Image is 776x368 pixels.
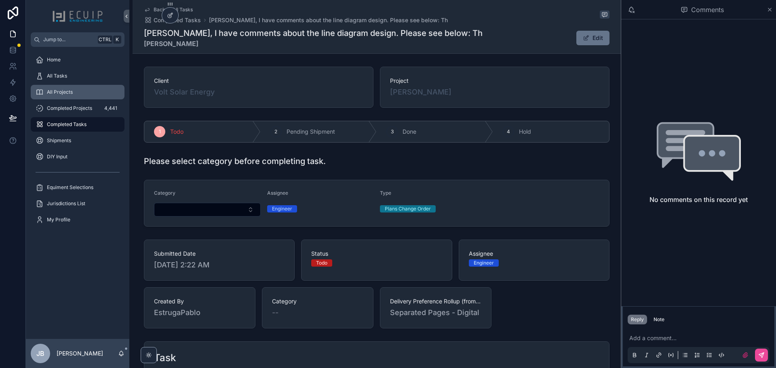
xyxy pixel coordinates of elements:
[311,250,442,258] span: Status
[649,195,748,204] h2: No comments on this record yet
[691,5,724,15] span: Comments
[47,121,86,128] span: Completed Tasks
[391,128,394,135] span: 3
[47,137,71,144] span: Shipments
[154,351,176,364] h2: Task
[628,315,647,324] button: Reply
[31,85,124,99] a: All Projects
[47,73,67,79] span: All Tasks
[98,36,112,44] span: Ctrl
[154,259,285,271] span: [DATE] 2:22 AM
[52,10,103,23] img: App logo
[114,36,120,43] span: K
[154,6,193,13] span: Back to All Tasks
[154,250,285,258] span: Submitted Date
[144,16,201,24] a: Completed Tasks
[390,297,481,305] span: Delivery Preference Rollup (from Design projects)
[31,149,124,164] a: DIY Input
[154,16,201,24] span: Completed Tasks
[385,205,431,212] div: Plans Change Order
[57,349,103,357] p: [PERSON_NAME]
[654,316,664,323] div: Note
[170,128,183,136] span: Todo
[390,307,481,318] span: Separated Pages - Digital
[316,259,327,267] div: Todo
[31,117,124,132] a: Completed Tasks
[159,128,161,135] span: 1
[380,190,391,196] span: Type
[47,105,92,111] span: Completed Projects
[47,200,85,207] span: Jurisdictions List
[390,86,451,98] a: [PERSON_NAME]
[26,47,129,238] div: scrollable content
[154,86,215,98] a: Volt Solar Energy
[403,128,416,136] span: Done
[154,297,245,305] span: Created By
[272,297,363,305] span: Category
[31,212,124,227] a: My Profile
[47,89,73,95] span: All Projects
[267,190,288,196] span: Assignee
[287,128,335,136] span: Pending Shipment
[576,31,609,45] button: Edit
[519,128,531,136] span: Hold
[209,16,448,24] a: [PERSON_NAME], I have comments about the line diagram design. Please see below: Th
[31,69,124,83] a: All Tasks
[469,250,599,258] span: Assignee
[47,57,61,63] span: Home
[390,77,599,85] span: Project
[36,349,44,358] span: JB
[154,190,175,196] span: Category
[144,27,483,39] h1: [PERSON_NAME], I have comments about the line diagram design. Please see below: Th
[47,184,93,191] span: Equiment Selections
[102,103,120,113] div: 4,441
[272,307,278,318] span: --
[474,259,494,267] div: Engineer
[154,77,363,85] span: Client
[650,315,668,324] button: Note
[43,36,95,43] span: Jump to...
[31,101,124,116] a: Completed Projects4,441
[274,128,277,135] span: 2
[31,133,124,148] a: Shipments
[144,39,483,48] strong: [PERSON_NAME]
[144,156,326,167] h1: Please select category before completing task.
[31,180,124,195] a: Equiment Selections
[144,6,193,13] a: Back to All Tasks
[507,128,510,135] span: 4
[47,154,67,160] span: DIY Input
[154,203,261,217] button: Select Button
[154,307,245,318] span: EstrugaPablo
[272,205,292,212] div: Engineer
[47,217,70,223] span: My Profile
[31,196,124,211] a: Jurisdictions List
[31,53,124,67] a: Home
[31,32,124,47] button: Jump to...CtrlK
